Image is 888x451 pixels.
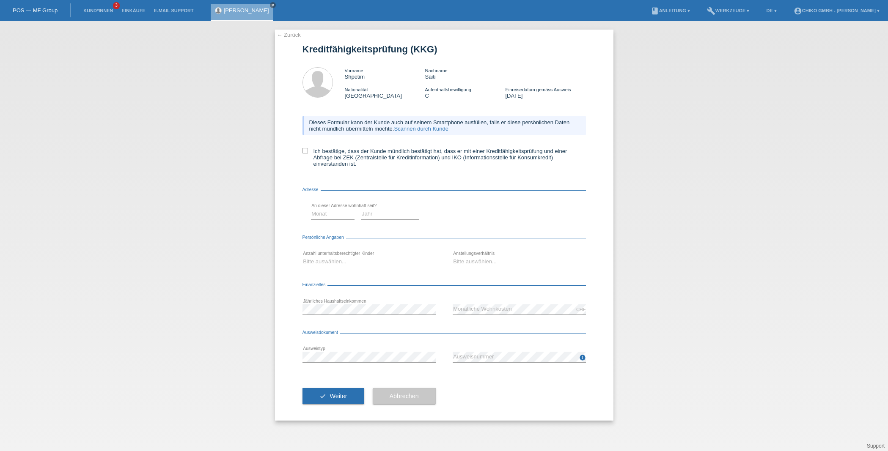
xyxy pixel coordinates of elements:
[505,87,571,92] span: Einreisedatum gemäss Ausweis
[271,3,275,7] i: close
[117,8,149,13] a: Einkäufe
[224,7,269,14] a: [PERSON_NAME]
[302,148,586,167] label: Ich bestätige, dass der Kunde mündlich bestätigt hat, dass er mit einer Kreditfähigkeitsprüfung u...
[270,2,276,8] a: close
[330,393,347,399] span: Weiter
[13,7,58,14] a: POS — MF Group
[390,393,419,399] span: Abbrechen
[425,68,447,73] span: Nachname
[302,330,340,335] span: Ausweisdokument
[373,388,436,404] button: Abbrechen
[150,8,198,13] a: E-Mail Support
[319,393,326,399] i: check
[113,2,120,9] span: 3
[579,354,586,361] i: info
[651,7,659,15] i: book
[79,8,117,13] a: Kund*innen
[707,7,715,15] i: build
[789,8,884,13] a: account_circleChiko GmbH - [PERSON_NAME] ▾
[302,388,364,404] button: check Weiter
[762,8,781,13] a: DE ▾
[345,68,363,73] span: Vorname
[302,282,328,287] span: Finanzielles
[646,8,694,13] a: bookAnleitung ▾
[576,307,586,312] div: CHF
[345,86,425,99] div: [GEOGRAPHIC_DATA]
[277,32,301,38] a: ← Zurück
[302,187,321,192] span: Adresse
[302,116,586,135] div: Dieses Formular kann der Kunde auch auf seinem Smartphone ausfüllen, falls er diese persönlichen ...
[345,87,368,92] span: Nationalität
[394,126,448,132] a: Scannen durch Kunde
[425,87,471,92] span: Aufenthaltsbewilligung
[505,86,586,99] div: [DATE]
[425,86,505,99] div: C
[703,8,754,13] a: buildWerkzeuge ▾
[345,67,425,80] div: Shpetim
[302,44,586,55] h1: Kreditfähigkeitsprüfung (KKG)
[425,67,505,80] div: Saiti
[867,443,885,449] a: Support
[794,7,802,15] i: account_circle
[302,235,346,240] span: Persönliche Angaben
[579,357,586,362] a: info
